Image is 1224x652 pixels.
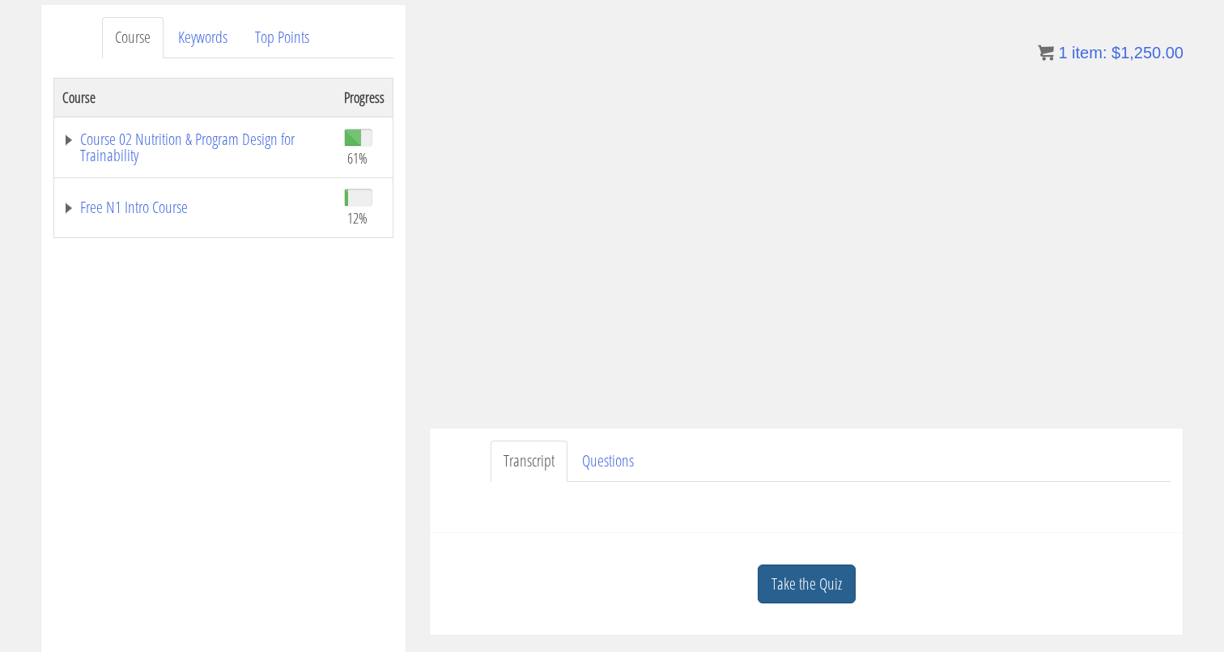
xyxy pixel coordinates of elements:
a: Take the Quiz [758,565,856,604]
span: $ [1111,44,1120,62]
span: 12% [347,209,368,227]
a: Free N1 Intro Course [62,199,328,215]
span: item: [1072,44,1107,62]
span: 1 [1058,44,1067,62]
a: Questions [569,441,647,482]
a: Course [102,17,164,58]
a: Course 02 Nutrition & Program Design for Trainability [62,131,328,164]
th: Progress [336,78,393,117]
a: Transcript [491,441,567,482]
a: 1 item: $1,250.00 [1038,44,1184,62]
bdi: 1,250.00 [1111,44,1184,62]
a: Keywords [165,17,240,58]
a: Top Points [242,17,322,58]
span: 61% [347,149,368,167]
img: icon11.png [1038,45,1054,61]
th: Course [54,78,337,117]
